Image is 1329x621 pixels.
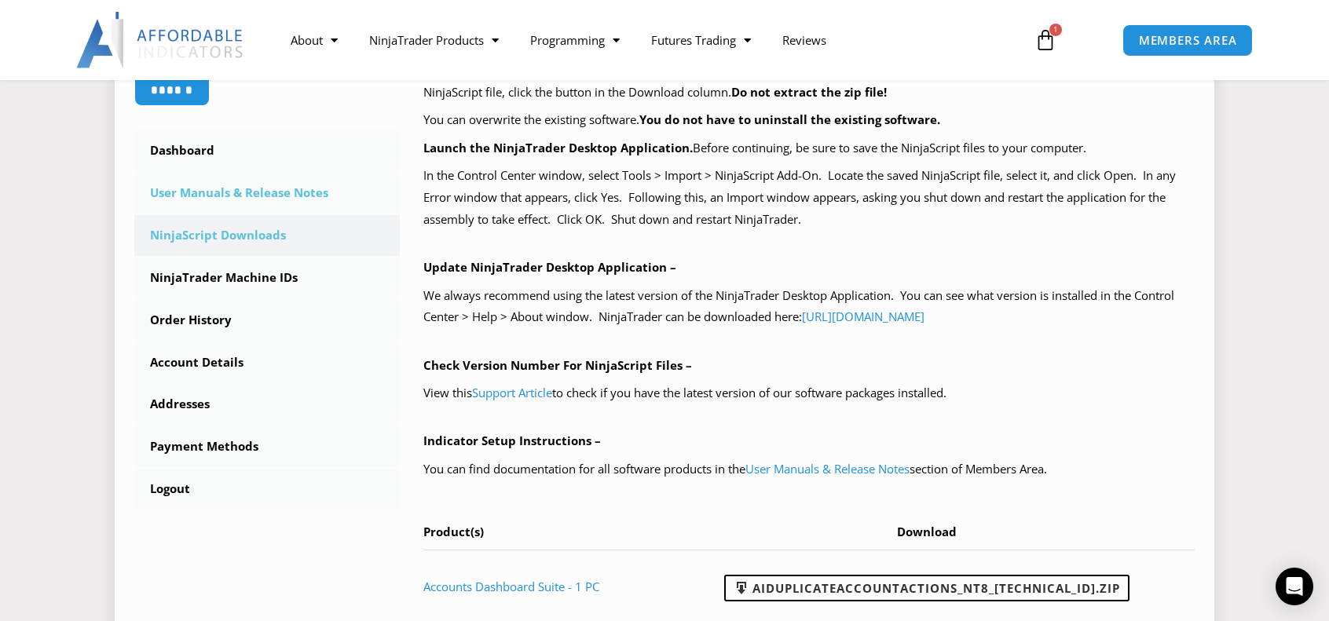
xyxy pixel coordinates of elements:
b: Check Version Number For NinjaScript Files – [423,357,692,373]
div: Open Intercom Messenger [1276,568,1313,605]
nav: Menu [275,22,1016,58]
p: You can find documentation for all software products in the section of Members Area. [423,458,1195,480]
a: Programming [514,22,635,58]
b: You do not have to uninstall the existing software. [639,111,940,127]
a: Account Details [134,342,400,383]
span: Product(s) [423,524,484,539]
b: Indicator Setup Instructions – [423,433,601,448]
a: [URL][DOMAIN_NAME] [802,309,924,324]
a: Addresses [134,384,400,425]
a: AIDuplicateAccountActions_NT8_[TECHNICAL_ID].zip [724,575,1129,601]
b: Launch the NinjaTrader Desktop Application. [423,140,693,155]
p: In the Control Center window, select Tools > Import > NinjaScript Add-On. Locate the saved NinjaS... [423,165,1195,231]
a: About [275,22,353,58]
img: LogoAI | Affordable Indicators – NinjaTrader [76,12,245,68]
a: User Manuals & Release Notes [134,173,400,214]
p: We always recommend using the latest version of the NinjaTrader Desktop Application. You can see ... [423,285,1195,329]
p: View this to check if you have the latest version of our software packages installed. [423,382,1195,404]
a: NinjaTrader Machine IDs [134,258,400,298]
a: 1 [1011,17,1080,63]
p: You can overwrite the existing software. [423,109,1195,131]
span: Download [897,524,957,539]
b: Do not extract the zip file! [731,84,887,100]
a: NinjaScript Downloads [134,215,400,256]
p: Your purchased products with available NinjaScript downloads are listed in the table below, at th... [423,60,1195,104]
a: Reviews [767,22,842,58]
a: Futures Trading [635,22,767,58]
a: User Manuals & Release Notes [745,461,910,477]
b: Update NinjaTrader Desktop Application – [423,259,676,275]
p: Before continuing, be sure to save the NinjaScript files to your computer. [423,137,1195,159]
a: Logout [134,469,400,510]
a: Support Article [472,385,552,400]
a: NinjaTrader Products [353,22,514,58]
nav: Account pages [134,130,400,510]
a: Payment Methods [134,426,400,467]
a: Dashboard [134,130,400,171]
a: Order History [134,300,400,341]
a: MEMBERS AREA [1122,24,1254,57]
span: MEMBERS AREA [1139,35,1237,46]
span: 1 [1049,24,1062,36]
a: Accounts Dashboard Suite - 1 PC [423,579,599,594]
